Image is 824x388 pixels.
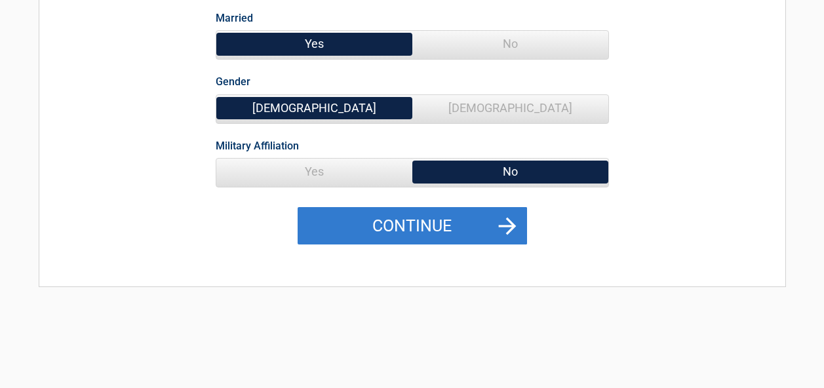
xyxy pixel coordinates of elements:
[298,207,527,245] button: Continue
[216,73,250,90] label: Gender
[216,95,412,121] span: [DEMOGRAPHIC_DATA]
[412,159,608,185] span: No
[216,31,412,57] span: Yes
[412,95,608,121] span: [DEMOGRAPHIC_DATA]
[216,137,299,155] label: Military Affiliation
[412,31,608,57] span: No
[216,159,412,185] span: Yes
[216,9,253,27] label: Married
